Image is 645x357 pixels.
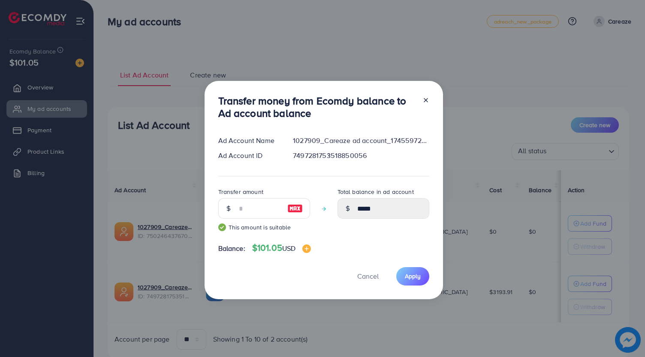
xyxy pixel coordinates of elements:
small: This amount is suitable [218,223,310,232]
img: image [287,203,303,214]
span: Cancel [357,271,379,281]
img: image [302,244,311,253]
div: Ad Account Name [211,136,286,146]
button: Apply [396,267,429,286]
div: 1027909_Careaze ad account_1745597287205 [286,136,436,146]
button: Cancel [347,267,389,286]
div: 7497281753518850056 [286,151,436,161]
h3: Transfer money from Ecomdy balance to Ad account balance [218,95,416,119]
label: Total balance in ad account [338,187,414,196]
span: USD [282,244,295,253]
div: Ad Account ID [211,151,286,161]
h4: $101.05 [252,243,311,253]
label: Transfer amount [218,187,263,196]
span: Balance: [218,244,245,253]
img: guide [218,223,226,231]
span: Apply [405,272,421,280]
